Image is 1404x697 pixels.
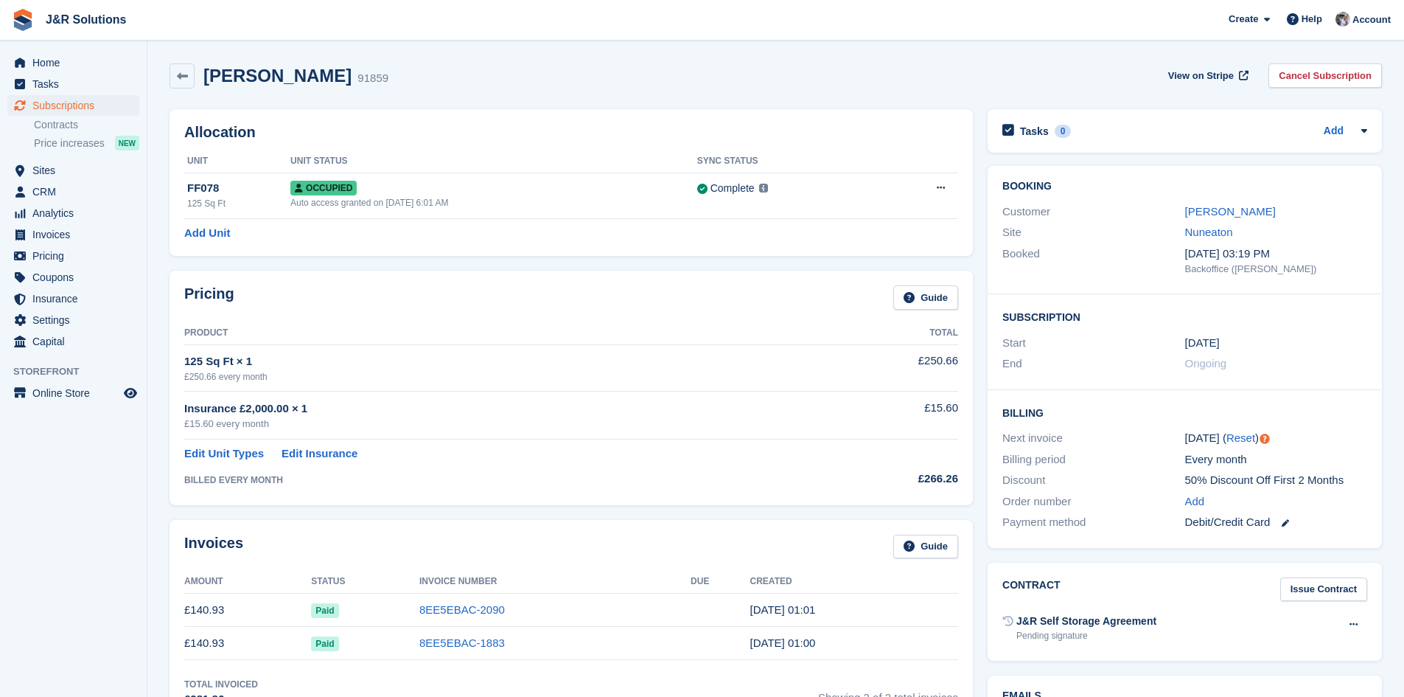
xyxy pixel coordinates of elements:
[184,594,311,627] td: £140.93
[1280,578,1367,602] a: Issue Contract
[893,285,958,310] a: Guide
[32,310,121,330] span: Settings
[32,267,121,288] span: Coupons
[290,150,697,173] th: Unit Status
[32,331,121,352] span: Capital
[32,52,121,73] span: Home
[1352,13,1391,27] span: Account
[7,383,139,403] a: menu
[1002,451,1184,468] div: Billing period
[1016,629,1156,642] div: Pending signature
[13,364,147,379] span: Storefront
[32,160,121,181] span: Sites
[1002,493,1184,510] div: Order number
[7,310,139,330] a: menu
[1335,12,1350,27] img: Steve Revell
[40,7,132,32] a: J&R Solutions
[32,224,121,245] span: Invoices
[1002,335,1184,352] div: Start
[184,474,813,487] div: BILLED EVERY MONTH
[32,95,121,116] span: Subscriptions
[184,535,243,559] h2: Invoices
[750,637,816,649] time: 2025-06-21 00:00:30 UTC
[7,160,139,181] a: menu
[1002,224,1184,241] div: Site
[1002,204,1184,221] div: Customer
[32,383,121,403] span: Online Store
[419,603,505,616] a: 8EE5EBAC-2090
[893,535,958,559] a: Guide
[1226,431,1255,444] a: Reset
[282,445,357,462] a: Edit Insurance
[759,184,768,193] img: icon-info-grey-7440780725fd019a000dd9b08b2336e03edf1995a4989e88bcd33f0948082b44.svg
[750,603,816,616] time: 2025-07-21 00:01:42 UTC
[697,150,879,173] th: Sync Status
[184,225,230,242] a: Add Unit
[1016,614,1156,629] div: J&R Self Storage Agreement
[1002,472,1184,489] div: Discount
[1002,514,1184,531] div: Payment method
[184,445,264,462] a: Edit Unit Types
[813,471,958,488] div: £266.26
[203,66,352,86] h2: [PERSON_NAME]
[419,637,505,649] a: 8EE5EBAC-1883
[1258,432,1271,445] div: Tooltip anchor
[750,570,958,594] th: Created
[419,570,691,594] th: Invoice Number
[1268,63,1382,88] a: Cancel Subscription
[187,180,290,197] div: FF078
[290,196,697,209] div: Auto access granted on [DATE] 6:01 AM
[813,344,958,391] td: £250.66
[1185,246,1367,263] div: [DATE] 03:19 PM
[7,288,139,309] a: menu
[184,570,311,594] th: Amount
[34,118,139,132] a: Contracts
[1185,430,1367,447] div: [DATE] ( )
[32,288,121,309] span: Insurance
[184,627,311,660] td: £140.93
[184,322,813,345] th: Product
[12,9,34,31] img: stora-icon-8386f47178a22dfd0bd8f6a31ec36ba5ce8667c1dd55bd0f319d3a0aa187defe.svg
[1324,123,1344,140] a: Add
[357,70,388,87] div: 91859
[1185,205,1276,218] a: [PERSON_NAME]
[1002,578,1061,602] h2: Contract
[7,267,139,288] a: menu
[32,203,121,223] span: Analytics
[710,181,755,196] div: Complete
[7,95,139,116] a: menu
[290,181,357,195] span: Occupied
[691,570,750,594] th: Due
[32,74,121,94] span: Tasks
[7,52,139,73] a: menu
[34,136,105,150] span: Price increases
[184,353,813,370] div: 125 Sq Ft × 1
[1055,125,1072,138] div: 0
[1002,356,1184,372] div: End
[184,124,958,141] h2: Allocation
[1185,451,1367,468] div: Every month
[1229,12,1258,27] span: Create
[1185,226,1233,238] a: Nuneaton
[1002,430,1184,447] div: Next invoice
[7,181,139,202] a: menu
[1185,493,1205,510] a: Add
[7,246,139,266] a: menu
[1185,262,1367,277] div: Backoffice ([PERSON_NAME])
[1020,125,1049,138] h2: Tasks
[1002,181,1367,193] h2: Booking
[1185,357,1227,370] span: Ongoing
[311,570,419,594] th: Status
[122,384,139,402] a: Preview store
[1162,63,1251,88] a: View on Stripe
[1002,309,1367,324] h2: Subscription
[1185,472,1367,489] div: 50% Discount Off First 2 Months
[184,285,234,310] h2: Pricing
[184,150,290,173] th: Unit
[1185,514,1367,531] div: Debit/Credit Card
[32,181,121,202] span: CRM
[1168,69,1234,83] span: View on Stripe
[311,603,338,618] span: Paid
[1002,246,1184,277] div: Booked
[187,197,290,210] div: 125 Sq Ft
